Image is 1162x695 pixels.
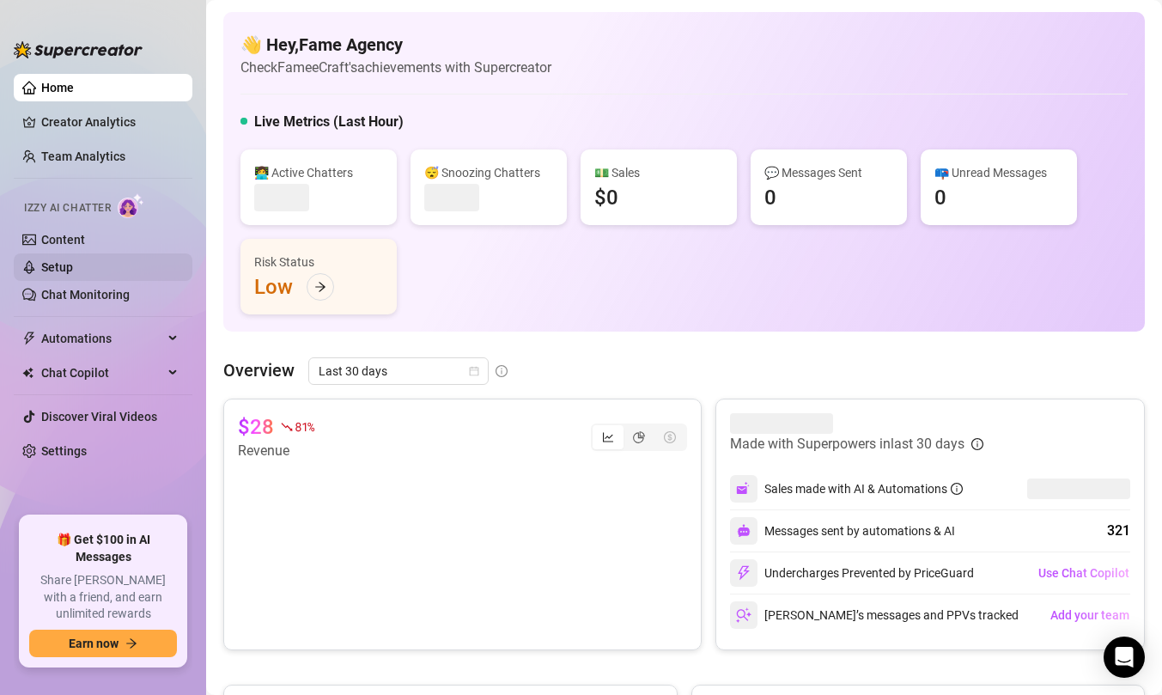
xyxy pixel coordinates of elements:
span: pie-chart [633,431,645,443]
span: Automations [41,325,163,352]
span: info-circle [951,483,963,495]
span: Chat Copilot [41,359,163,387]
article: Overview [223,357,295,383]
span: Last 30 days [319,358,478,384]
span: arrow-right [314,281,326,293]
div: 😴 Snoozing Chatters [424,163,553,182]
span: 🎁 Get $100 in AI Messages [29,532,177,565]
div: Risk Status [254,253,383,271]
a: Team Analytics [41,149,125,163]
span: dollar-circle [664,431,676,443]
div: 0 [764,184,776,211]
span: arrow-right [125,637,137,649]
img: svg%3e [736,481,751,497]
div: Open Intercom Messenger [1104,637,1145,678]
div: [PERSON_NAME]’s messages and PPVs tracked [730,601,1019,629]
article: Made with Superpowers in last 30 days [730,434,964,454]
article: Check FameeCraft's achievements with Supercreator [240,57,551,78]
img: logo-BBDzfeDw.svg [14,41,143,58]
span: Share [PERSON_NAME] with a friend, and earn unlimited rewards [29,572,177,623]
a: Chat Monitoring [41,288,130,302]
h5: Live Metrics (Last Hour) [254,112,404,132]
div: Sales made with AI & Automations [764,479,963,498]
h4: 👋 Hey, Fame Agency [240,33,551,57]
div: $0 [594,184,618,211]
img: svg%3e [737,524,751,538]
div: 💵 Sales [594,163,723,182]
a: Home [41,81,74,94]
span: line-chart [602,431,614,443]
div: Messages sent by automations & AI [730,517,955,545]
article: $28 [238,413,274,441]
a: Creator Analytics [41,108,179,136]
article: Revenue [238,441,314,461]
a: Discover Viral Videos [41,410,157,424]
span: info-circle [496,365,508,377]
div: 0 [934,184,946,211]
span: Earn now [69,637,119,650]
div: 👩‍💻 Active Chatters [254,163,383,182]
span: fall [281,421,293,433]
div: 321 [1107,521,1130,541]
a: Settings [41,444,87,458]
img: Chat Copilot [22,367,33,379]
div: segmented control [591,424,687,451]
img: AI Chatter [118,193,144,218]
span: thunderbolt [22,332,36,345]
button: Use Chat Copilot [1037,559,1130,587]
span: Add your team [1050,608,1129,622]
div: 💬 Messages Sent [764,163,893,182]
div: Undercharges Prevented by PriceGuard [730,559,974,587]
span: calendar [469,366,479,376]
img: svg%3e [736,607,751,623]
span: Use Chat Copilot [1038,566,1129,580]
div: 📪 Unread Messages [934,163,1063,182]
img: svg%3e [736,565,751,581]
span: info-circle [971,438,983,450]
span: Izzy AI Chatter [24,200,111,216]
a: Setup [41,260,73,274]
a: Content [41,233,85,247]
button: Add your team [1049,601,1130,629]
button: Earn nowarrow-right [29,630,177,657]
span: 81 % [295,418,314,435]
